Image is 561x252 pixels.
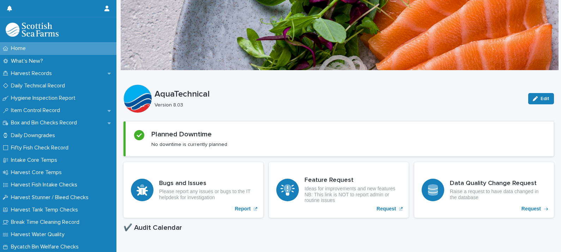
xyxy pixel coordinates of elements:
p: Request [521,206,541,212]
h2: Planned Downtime [151,130,212,139]
a: Report [123,162,263,218]
p: Harvest Fish Intake Checks [8,182,83,188]
p: Request [376,206,396,212]
p: Home [8,45,31,52]
p: Ideas for improvements and new features NB: This link is NOT to report admin or routine issues [304,186,401,203]
p: Intake Core Temps [8,157,63,164]
p: Hygiene Inspection Report [8,95,81,102]
h3: Feature Request [304,177,401,184]
p: What's New? [8,58,49,64]
button: Edit [528,93,554,104]
p: Item Control Record [8,107,66,114]
p: Harvest Tank Temp Checks [8,207,84,213]
p: Harvest Stunner / Bleed Checks [8,194,94,201]
h1: ✔️ Audit Calendar [123,223,554,232]
h3: Data Quality Change Request [450,180,547,188]
p: Harvest Records [8,70,58,77]
p: Box and Bin Checks Record [8,119,83,126]
p: Daily Downgrades [8,132,61,139]
span: Edit [541,96,549,101]
p: No downtime is currently planned [151,141,227,148]
p: AquaTechnical [155,89,523,99]
h3: Bugs and Issues [159,180,256,188]
p: Please report any issues or bugs to the IT helpdesk for investigation [159,189,256,201]
a: Request [269,162,409,218]
p: Raise a request to have data changed in the database [450,189,547,201]
p: Version 8.03 [155,102,520,108]
p: Bycatch Bin Welfare Checks [8,244,84,250]
p: Harvest Core Temps [8,169,67,176]
p: Report [235,206,251,212]
p: Fifty Fish Check Record [8,145,74,151]
p: Break Time Cleaning Record [8,219,85,226]
a: Request [414,162,554,218]
img: mMrefqRFQpe26GRNOUkG [6,23,59,37]
p: Harvest Water Quality [8,231,70,238]
p: Daily Technical Record [8,82,71,89]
